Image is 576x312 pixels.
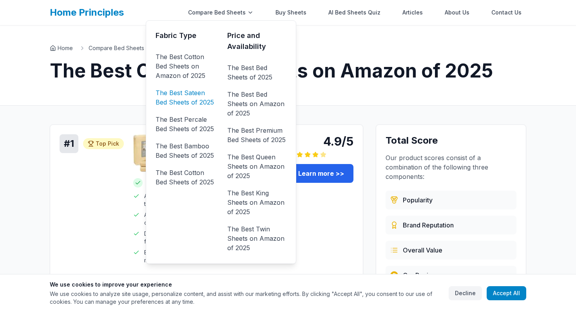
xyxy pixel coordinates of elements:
button: Accept All [487,286,526,300]
h3: We use cookies to improve your experience [50,281,442,289]
span: Our Review [403,271,437,280]
a: The Best Bed Sheets of 2025 [227,61,286,83]
a: The Best Premium Bed Sheets of 2025 [227,124,286,146]
h3: Price and Availability [227,30,286,52]
a: The Best Bed Sheets on Amazon of 2025 [227,88,286,119]
a: The Best Sateen Bed Sheets of 2025 [156,87,215,108]
div: Based on customer reviews, ratings, and sales data [386,191,516,209]
span: Overall Value [403,245,442,255]
a: Home [50,44,73,52]
a: The Best Cotton Bed Sheets of 2025 [156,166,215,188]
a: Contact Us [487,5,526,20]
a: The Best Cotton Bed Sheets on Amazon of 2025 [156,50,215,82]
a: The Best Twin Sheets on Amazon of 2025 [227,223,286,254]
a: The Best King Sheets on Amazon of 2025 [227,187,286,218]
a: Articles [398,5,427,20]
h3: Total Score [386,134,516,147]
span: Brand Reputation [403,220,454,230]
p: Our product scores consist of a combination of the following three components: [386,153,516,181]
div: # 1 [60,134,78,153]
span: Easy care and machine washable [144,249,202,264]
h4: Pros [133,178,202,188]
a: Compare Bed Sheets [89,44,144,52]
a: The Best Bamboo Bed Sheets of 2025 [156,140,215,162]
span: Popularity [403,195,433,205]
div: Our team's hands-on testing and evaluation process [386,266,516,285]
div: Evaluated from brand history, quality standards, and market presence [386,216,516,234]
span: Top Pick [96,140,119,148]
a: Learn more >> [289,164,353,183]
img: Chateau Home Cotton 800 Thread Sateen Sheet Set - Cotton product image [133,134,171,172]
span: Advanced cooling technology [144,192,202,208]
span: R [393,272,396,278]
h1: The Best Cotton Bed Sheets on Amazon of 2025 [50,61,526,80]
button: Decline [449,286,482,300]
a: The Best Queen Sheets on Amazon of 2025 [227,151,286,182]
a: The Best Percale Bed Sheets of 2025 [156,113,215,135]
p: We use cookies to analyze site usage, personalize content, and assist with our marketing efforts.... [50,290,442,306]
div: Combines price, quality, durability, and customer satisfaction [386,241,516,260]
h4: Why we like it: [133,274,279,281]
a: Home Principles [50,7,124,18]
span: Deep pocket design for secure fit [144,230,202,245]
a: AI Bed Sheets Quiz [324,5,385,20]
nav: Breadcrumb [50,44,526,52]
h3: Fabric Type [156,30,215,41]
div: 4.9/5 [289,134,353,148]
a: About Us [440,5,474,20]
span: Affordable quality option [144,211,202,227]
div: Compare Bed Sheets [183,5,258,20]
a: Buy Sheets [271,5,311,20]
